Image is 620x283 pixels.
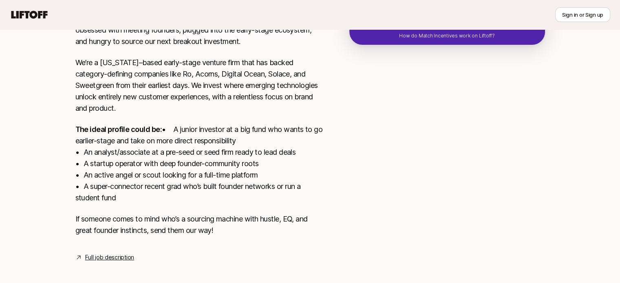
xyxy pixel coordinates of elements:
[75,125,162,134] strong: The ideal profile could be:
[75,57,323,114] p: We’re a [US_STATE]–based early-stage venture firm that has backed category-defining companies lik...
[75,213,323,236] p: If someone comes to mind who’s a sourcing machine with hustle, EQ, and great founder instincts, s...
[75,13,323,47] p: someone who is obsessed with meeting founders, plugged into the early-stage ecosystem, and hungry...
[555,7,610,22] button: Sign in or Sign up
[399,32,494,39] p: How do Match Incentives work on Liftoff?
[85,252,134,262] a: Full job description
[75,124,323,204] p: • A junior investor at a big fund who wants to go earlier-stage and take on more direct responsib...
